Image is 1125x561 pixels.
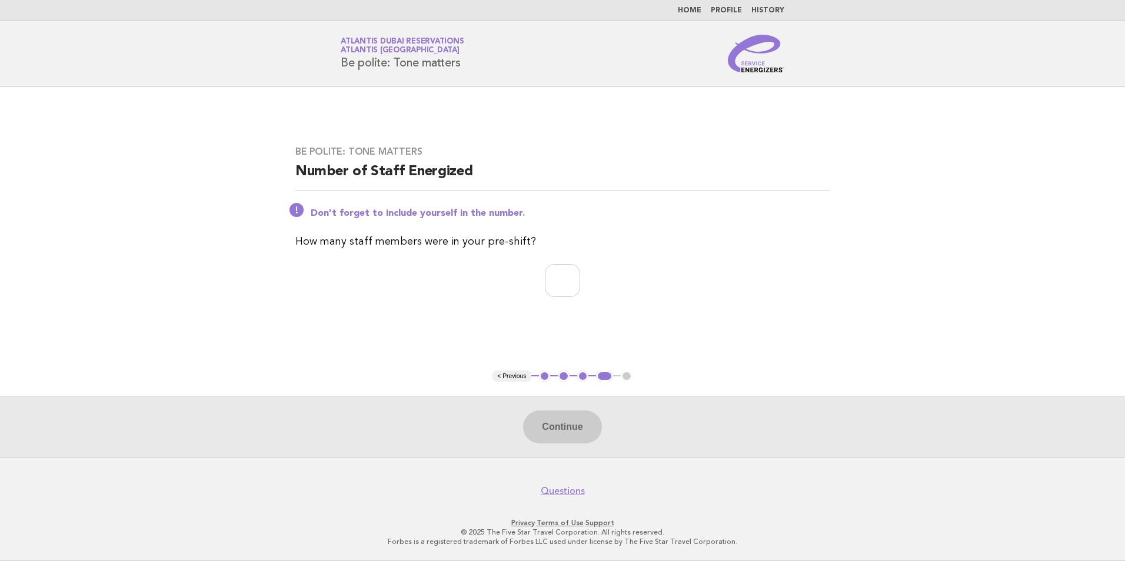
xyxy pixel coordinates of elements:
[577,370,589,382] button: 3
[541,485,585,497] a: Questions
[341,47,460,55] span: Atlantis [GEOGRAPHIC_DATA]
[678,7,701,14] a: Home
[711,7,742,14] a: Profile
[295,233,830,250] p: How many staff members were in your pre-shift?
[511,519,535,527] a: Privacy
[492,370,531,382] button: < Previous
[311,208,830,219] p: Don't forget to include yourself in the number.
[728,35,784,72] img: Service Energizers
[558,370,570,382] button: 2
[202,518,923,527] p: · ·
[596,370,613,382] button: 4
[295,162,830,191] h2: Number of Staff Energized
[341,38,464,54] a: Atlantis Dubai ReservationsAtlantis [GEOGRAPHIC_DATA]
[751,7,784,14] a: History
[202,537,923,546] p: Forbes is a registered trademark of Forbes LLC used under license by The Five Star Travel Corpora...
[295,146,830,158] h3: Be polite: Tone matters
[585,519,614,527] a: Support
[202,527,923,537] p: © 2025 The Five Star Travel Corporation. All rights reserved.
[341,38,464,69] h1: Be polite: Tone matters
[537,519,584,527] a: Terms of Use
[539,370,551,382] button: 1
